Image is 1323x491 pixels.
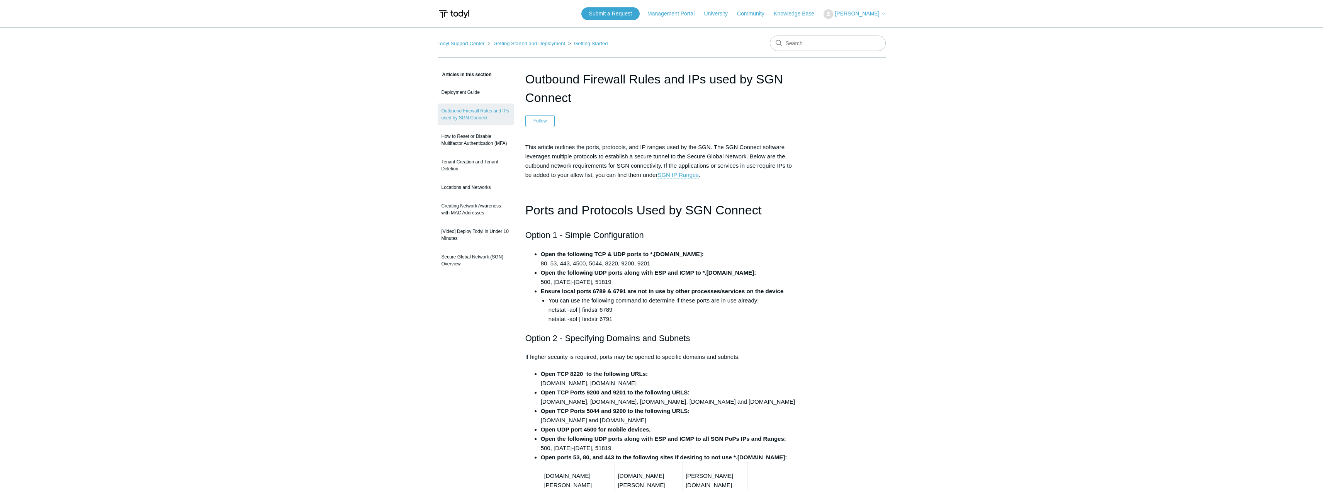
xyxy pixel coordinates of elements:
li: Todyl Support Center [438,41,486,46]
li: [DOMAIN_NAME] and [DOMAIN_NAME] [541,406,798,425]
a: Submit a Request [581,7,640,20]
h2: Option 1 - Simple Configuration [525,228,798,242]
a: Todyl Support Center [438,41,485,46]
strong: Open ports 53, 80, and 443 to the following sites if desiring to not use *.[DOMAIN_NAME]: [541,454,787,460]
strong: Open TCP Ports 9200 and 9201 to the following URLS: [541,389,690,396]
li: 500, [DATE]-[DATE], 51819 [541,268,798,287]
strong: Open the following UDP ports along with ESP and ICMP to *.[DOMAIN_NAME]: [541,269,756,276]
a: Community [737,10,772,18]
strong: Open the following TCP & UDP ports to *.[DOMAIN_NAME]: [541,251,704,257]
a: [Video] Deploy Todyl in Under 10 Minutes [438,224,514,246]
span: Articles in this section [438,72,492,77]
button: [PERSON_NAME] [824,9,885,19]
li: Getting Started and Deployment [486,41,567,46]
a: Knowledge Base [774,10,822,18]
h2: Option 2 - Specifying Domains and Subnets [525,331,798,345]
li: [DOMAIN_NAME], [DOMAIN_NAME], [DOMAIN_NAME], [DOMAIN_NAME] and [DOMAIN_NAME] [541,388,798,406]
strong: Open TCP 8220 to the following URLs: [541,370,648,377]
li: You can use the following command to determine if these ports are in use already: netstat -aof | ... [549,296,798,324]
a: SGN IP Ranges [657,172,698,178]
li: 80, 53, 443, 4500, 5044, 8220, 9200, 9201 [541,250,798,268]
li: Getting Started [567,41,608,46]
li: [DOMAIN_NAME], [DOMAIN_NAME] [541,369,798,388]
p: [PERSON_NAME][DOMAIN_NAME] [686,471,744,490]
p: [DOMAIN_NAME][PERSON_NAME] [618,471,679,490]
li: 500, [DATE]-[DATE], 51819 [541,434,798,453]
input: Search [770,36,886,51]
a: University [704,10,735,18]
strong: Open UDP port 4500 for mobile devices. [541,426,651,433]
span: [PERSON_NAME] [835,10,879,17]
a: Getting Started and Deployment [493,41,565,46]
strong: Ensure local ports 6789 & 6791 are not in use by other processes/services on the device [541,288,784,294]
span: This article outlines the ports, protocols, and IP ranges used by the SGN. The SGN Connect softwa... [525,144,792,178]
a: Deployment Guide [438,85,514,100]
a: Secure Global Network (SGN) Overview [438,250,514,271]
a: Management Portal [647,10,702,18]
a: Creating Network Awareness with MAC Addresses [438,199,514,220]
a: Locations and Networks [438,180,514,195]
strong: Open the following UDP ports along with ESP and ICMP to all SGN PoPs IPs and Ranges: [541,435,786,442]
h1: Outbound Firewall Rules and IPs used by SGN Connect [525,70,798,107]
a: How to Reset or Disable Multifactor Authentication (MFA) [438,129,514,151]
img: Todyl Support Center Help Center home page [438,7,470,21]
p: If higher security is required, ports may be opened to specific domains and subnets. [525,352,798,362]
strong: Open TCP Ports 5044 and 9200 to the following URLS: [541,408,690,414]
h1: Ports and Protocols Used by SGN Connect [525,200,798,220]
a: Getting Started [574,41,608,46]
a: Outbound Firewall Rules and IPs used by SGN Connect [438,104,514,125]
a: Tenant Creation and Tenant Deletion [438,155,514,176]
button: Follow Article [525,115,555,127]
